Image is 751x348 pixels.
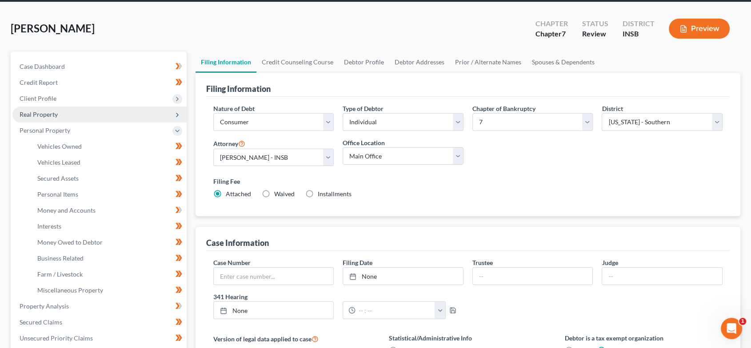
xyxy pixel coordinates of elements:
[20,127,70,134] span: Personal Property
[226,190,251,198] span: Attached
[721,318,742,339] iframe: Intercom live chat
[343,104,383,113] label: Type of Debtor
[527,51,600,73] a: Spouses & Dependents
[339,51,389,73] a: Debtor Profile
[623,19,655,29] div: District
[20,302,69,310] span: Property Analysis
[20,318,62,326] span: Secured Claims
[37,174,79,182] span: Secured Assets
[562,29,566,38] span: 7
[343,268,463,285] a: None
[30,186,187,202] a: Personal Items
[565,333,723,343] label: Debtor is a tax exempt organization
[582,19,608,29] div: Status
[30,218,187,234] a: Interests
[389,333,547,343] label: Statistical/Administrative Info
[450,51,527,73] a: Prior / Alternate Names
[37,222,61,230] span: Interests
[356,302,435,319] input: -- : --
[12,314,187,330] a: Secured Claims
[213,138,245,149] label: Attorney
[37,254,84,262] span: Business Related
[20,63,65,70] span: Case Dashboard
[535,19,568,29] div: Chapter
[30,250,187,266] a: Business Related
[37,142,82,150] span: Vehicles Owned
[213,104,255,113] label: Nature of Debt
[602,258,618,267] label: Judge
[11,22,95,35] span: [PERSON_NAME]
[206,83,271,94] div: Filing Information
[343,138,385,147] label: Office Location
[209,292,468,301] label: 341 Hearing
[37,238,103,246] span: Money Owed to Debtor
[30,170,187,186] a: Secured Assets
[473,268,593,285] input: --
[343,258,372,267] label: Filing Date
[535,29,568,39] div: Chapter
[30,266,187,282] a: Farm / Livestock
[214,302,334,319] a: None
[582,29,608,39] div: Review
[196,51,256,73] a: Filing Information
[20,334,93,342] span: Unsecured Priority Claims
[30,234,187,250] a: Money Owed to Debtor
[274,190,295,198] span: Waived
[318,190,352,198] span: Installments
[12,330,187,346] a: Unsecured Priority Claims
[206,237,269,248] div: Case Information
[472,104,535,113] label: Chapter of Bankruptcy
[12,59,187,75] a: Case Dashboard
[12,75,187,91] a: Credit Report
[20,79,58,86] span: Credit Report
[37,270,83,278] span: Farm / Livestock
[623,29,655,39] div: INSB
[30,138,187,154] a: Vehicles Owned
[37,286,103,294] span: Miscellaneous Property
[739,318,746,325] span: 1
[472,258,493,267] label: Trustee
[37,158,80,166] span: Vehicles Leased
[30,282,187,298] a: Miscellaneous Property
[389,51,450,73] a: Debtor Addresses
[20,111,58,118] span: Real Property
[37,206,96,214] span: Money and Accounts
[669,19,730,39] button: Preview
[30,154,187,170] a: Vehicles Leased
[213,177,723,186] label: Filing Fee
[602,104,623,113] label: District
[37,190,78,198] span: Personal Items
[214,268,334,285] input: Enter case number...
[20,95,56,102] span: Client Profile
[213,258,251,267] label: Case Number
[213,333,372,344] label: Version of legal data applied to case
[256,51,339,73] a: Credit Counseling Course
[12,298,187,314] a: Property Analysis
[30,202,187,218] a: Money and Accounts
[602,268,722,285] input: --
